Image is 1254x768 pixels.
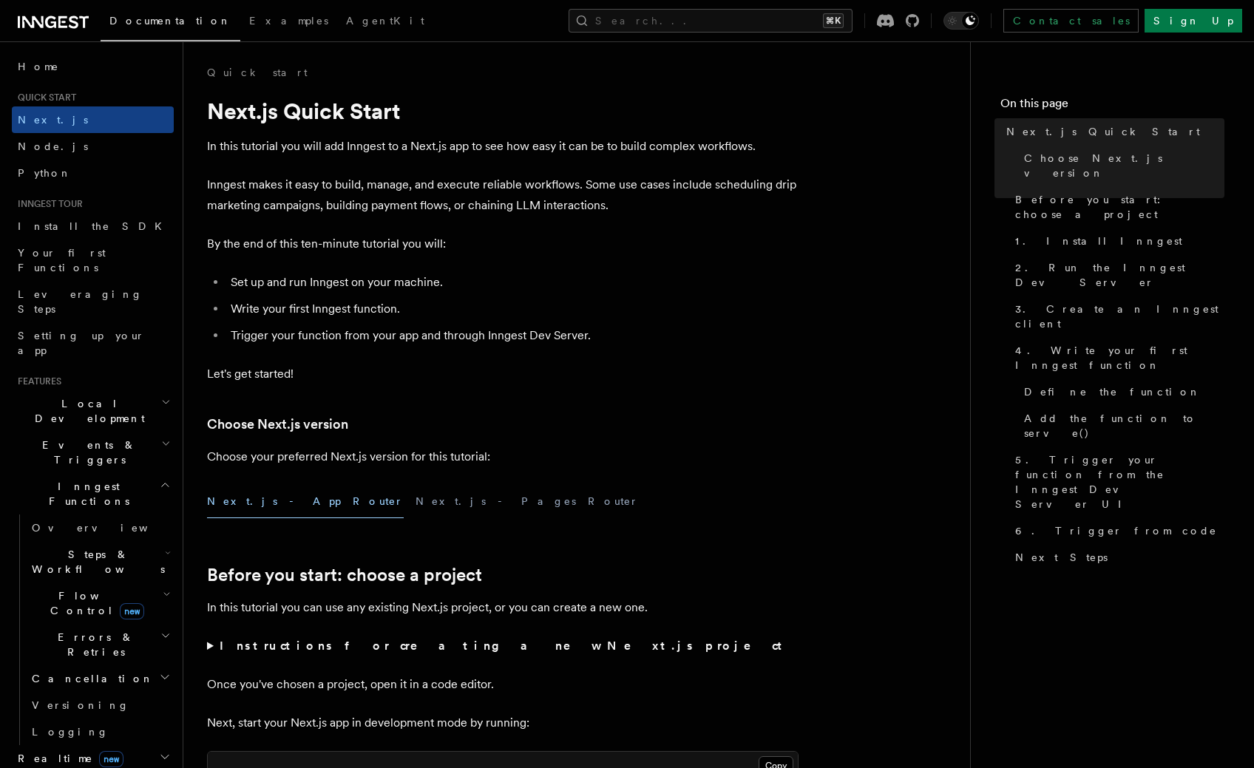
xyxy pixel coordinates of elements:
span: Flow Control [26,588,163,618]
span: Examples [249,15,328,27]
span: Cancellation [26,671,154,686]
strong: Instructions for creating a new Next.js project [220,639,788,653]
h4: On this page [1000,95,1224,118]
a: Choose Next.js version [207,414,348,435]
a: Contact sales [1003,9,1139,33]
span: Quick start [12,92,76,103]
span: Local Development [12,396,161,426]
a: 6. Trigger from code [1009,517,1224,544]
span: Events & Triggers [12,438,161,467]
a: Your first Functions [12,239,174,281]
button: Errors & Retries [26,624,174,665]
span: Node.js [18,140,88,152]
a: Python [12,160,174,186]
span: Steps & Workflows [26,547,165,577]
span: Your first Functions [18,247,106,273]
a: 2. Run the Inngest Dev Server [1009,254,1224,296]
span: Versioning [32,699,129,711]
span: new [99,751,123,767]
span: Documentation [109,15,231,27]
a: Define the function [1018,378,1224,405]
a: Setting up your app [12,322,174,364]
span: Define the function [1024,384,1201,399]
a: Add the function to serve() [1018,405,1224,446]
h1: Next.js Quick Start [207,98,799,124]
span: 4. Write your first Inngest function [1015,343,1224,373]
span: Python [18,167,72,179]
a: 1. Install Inngest [1009,228,1224,254]
a: Home [12,53,174,80]
a: Sign Up [1145,9,1242,33]
button: Events & Triggers [12,432,174,473]
button: Search...⌘K [569,9,853,33]
a: Before you start: choose a project [207,565,482,585]
span: Next.js Quick Start [1006,124,1200,139]
a: Quick start [207,65,308,80]
span: Home [18,59,59,74]
span: Overview [32,522,184,534]
li: Set up and run Inngest on your machine. [226,272,799,293]
p: Next, start your Next.js app in development mode by running: [207,713,799,733]
a: Logging [26,718,174,745]
p: Choose your preferred Next.js version for this tutorial: [207,446,799,467]
p: By the end of this ten-minute tutorial you will: [207,234,799,254]
span: Setting up your app [18,330,145,356]
a: AgentKit [337,4,433,40]
span: 2. Run the Inngest Dev Server [1015,260,1224,290]
button: Next.js - Pages Router [416,485,639,518]
span: AgentKit [346,15,424,27]
span: 6. Trigger from code [1015,523,1217,538]
span: new [120,603,144,619]
div: Inngest Functions [12,514,174,745]
a: 3. Create an Inngest client [1009,296,1224,337]
span: Next.js [18,114,88,126]
button: Next.js - App Router [207,485,404,518]
li: Write your first Inngest function. [226,299,799,319]
span: Logging [32,726,109,738]
p: In this tutorial you will add Inngest to a Next.js app to see how easy it can be to build complex... [207,136,799,157]
p: Let's get started! [207,364,799,384]
span: 5. Trigger your function from the Inngest Dev Server UI [1015,452,1224,512]
a: 5. Trigger your function from the Inngest Dev Server UI [1009,446,1224,517]
p: In this tutorial you can use any existing Next.js project, or you can create a new one. [207,597,799,618]
a: Next.js Quick Start [1000,118,1224,145]
button: Inngest Functions [12,473,174,514]
a: Next.js [12,106,174,133]
button: Toggle dark mode [943,12,979,30]
span: Features [12,375,61,387]
span: Install the SDK [18,220,171,232]
a: Documentation [101,4,240,41]
button: Cancellation [26,665,174,692]
a: Examples [240,4,337,40]
span: 3. Create an Inngest client [1015,302,1224,331]
span: Leveraging Steps [18,288,143,315]
a: Versioning [26,692,174,718]
kbd: ⌘K [823,13,844,28]
p: Once you've chosen a project, open it in a code editor. [207,674,799,695]
a: Leveraging Steps [12,281,174,322]
a: Choose Next.js version [1018,145,1224,186]
a: Overview [26,514,174,541]
span: Errors & Retries [26,630,160,659]
button: Steps & Workflows [26,541,174,582]
p: Inngest makes it easy to build, manage, and execute reliable workflows. Some use cases include sc... [207,174,799,216]
span: Inngest Functions [12,479,160,509]
summary: Instructions for creating a new Next.js project [207,636,799,656]
button: Flow Controlnew [26,582,174,624]
span: Choose Next.js version [1024,151,1224,180]
span: 1. Install Inngest [1015,234,1182,248]
li: Trigger your function from your app and through Inngest Dev Server. [226,325,799,346]
button: Local Development [12,390,174,432]
a: Before you start: choose a project [1009,186,1224,228]
a: Node.js [12,133,174,160]
span: Inngest tour [12,198,83,210]
span: Realtime [12,751,123,766]
span: Add the function to serve() [1024,411,1224,441]
span: Next Steps [1015,550,1108,565]
span: Before you start: choose a project [1015,192,1224,222]
a: Next Steps [1009,544,1224,571]
a: Install the SDK [12,213,174,239]
a: 4. Write your first Inngest function [1009,337,1224,378]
